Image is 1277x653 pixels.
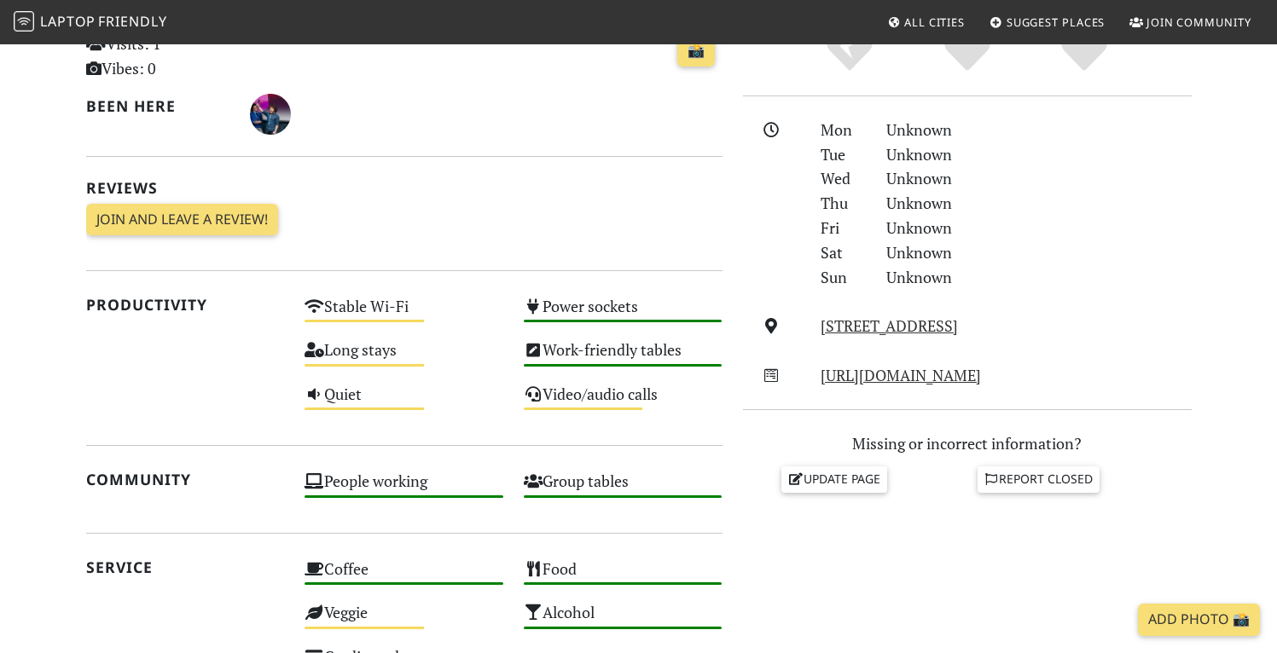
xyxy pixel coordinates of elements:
[1146,14,1251,30] span: Join Community
[294,598,514,642] div: Veggie
[514,598,733,642] div: Alcohol
[98,12,166,31] span: Friendly
[514,380,733,424] div: Video/audio calls
[40,12,96,31] span: Laptop
[876,216,1202,240] div: Unknown
[86,32,285,81] p: Visits: 1 Vibes: 0
[821,315,958,336] a: [STREET_ADDRESS]
[810,191,875,216] div: Thu
[86,558,285,576] h2: Service
[978,466,1100,492] a: Report closed
[514,292,733,336] div: Power sockets
[810,240,875,265] div: Sat
[86,179,723,197] h2: Reviews
[86,97,230,115] h2: Been here
[86,471,285,488] h2: Community
[876,118,1202,142] div: Unknown
[294,380,514,424] div: Quiet
[810,216,875,240] div: Fri
[810,265,875,290] div: Sun
[821,365,981,385] a: [URL][DOMAIN_NAME]
[1123,7,1258,38] a: Join Community
[983,7,1112,38] a: Suggest Places
[791,27,908,74] div: No
[743,431,1192,456] p: Missing or incorrect information?
[876,142,1202,167] div: Unknown
[514,336,733,379] div: Work-friendly tables
[514,555,733,598] div: Food
[810,142,875,167] div: Tue
[294,336,514,379] div: Long stays
[908,27,1026,74] div: Yes
[810,166,875,191] div: Wed
[876,265,1202,290] div: Unknown
[14,11,34,32] img: LaptopFriendly
[86,296,285,314] h2: Productivity
[514,467,733,511] div: Group tables
[14,8,167,38] a: LaptopFriendly LaptopFriendly
[294,292,514,336] div: Stable Wi-Fi
[294,467,514,511] div: People working
[294,555,514,598] div: Coffee
[876,166,1202,191] div: Unknown
[810,118,875,142] div: Mon
[1138,604,1260,636] a: Add Photo 📸
[880,7,972,38] a: All Cities
[904,14,965,30] span: All Cities
[250,94,291,135] img: 1199-salvatore.jpg
[876,191,1202,216] div: Unknown
[1007,14,1106,30] span: Suggest Places
[876,240,1202,265] div: Unknown
[86,204,278,236] a: Join and leave a review!
[677,35,715,67] a: 📸
[250,102,291,123] span: Salvatore Giordano
[1025,27,1143,74] div: Definitely!
[781,466,887,492] a: Update page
